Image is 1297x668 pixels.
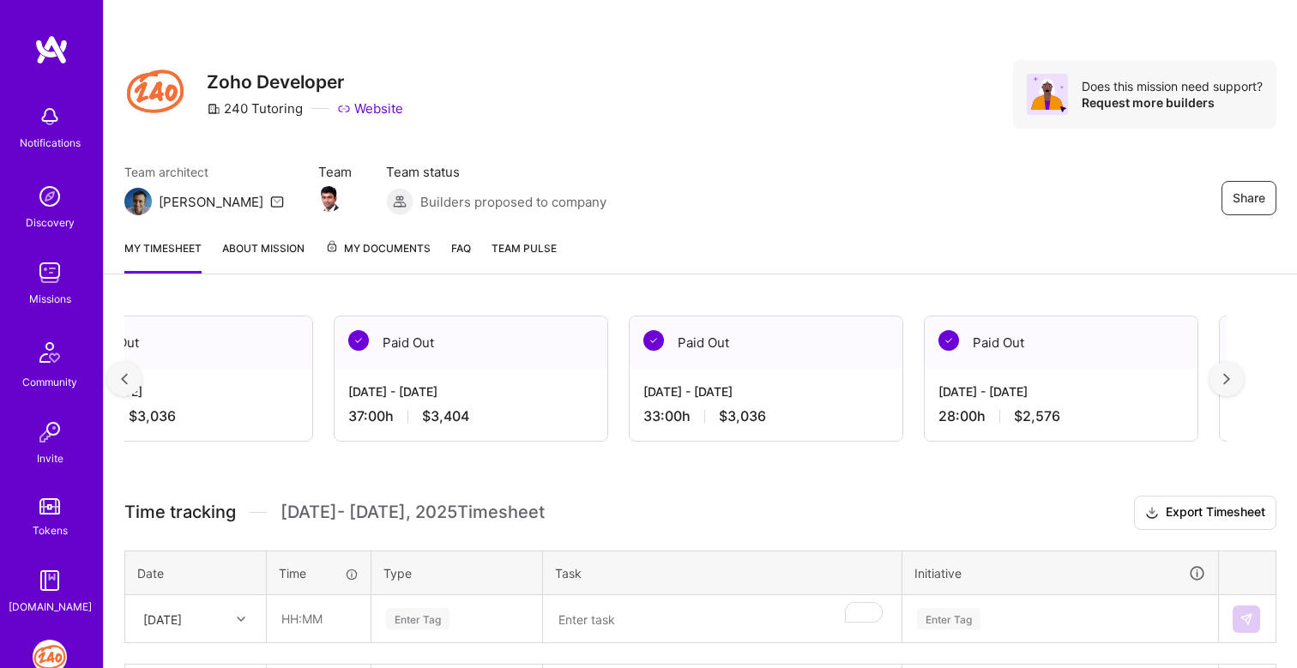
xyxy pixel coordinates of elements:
th: Date [125,551,267,595]
span: [DATE] - [DATE] , 2025 Timesheet [281,502,545,523]
img: Paid Out [938,330,959,351]
span: $3,036 [129,407,176,425]
div: [DOMAIN_NAME] [9,598,92,616]
div: Paid Out [925,316,1197,369]
div: Request more builders [1082,94,1263,111]
button: Share [1222,181,1276,215]
img: Company Logo [124,60,186,122]
img: Community [29,332,70,373]
div: 33:00 h [53,407,299,425]
div: [DATE] - [DATE] [938,382,1184,400]
a: Team Member Avatar [318,184,341,214]
div: Discovery [26,214,75,232]
img: right [1223,373,1230,385]
img: Avatar [1027,74,1068,115]
img: left [121,373,128,385]
div: Community [22,373,77,391]
i: icon Chevron [237,615,245,623]
button: Export Timesheet [1134,496,1276,530]
div: [DATE] - [DATE] [348,382,594,400]
img: bell [33,99,67,134]
img: Team Member Avatar [317,186,342,212]
h3: Zoho Developer [207,71,403,93]
img: Invite [33,415,67,449]
img: discovery [33,179,67,214]
img: Paid Out [643,330,664,351]
th: Type [371,551,543,595]
div: Invite [37,449,63,467]
th: Task [543,551,902,595]
div: 37:00 h [348,407,594,425]
div: [PERSON_NAME] [159,193,263,211]
span: Time tracking [124,502,236,523]
div: Enter Tag [386,605,449,632]
div: Does this mission need support? [1082,78,1263,94]
a: Website [337,99,403,117]
div: [DATE] - [DATE] [53,382,299,400]
img: guide book [33,563,67,598]
a: Team Pulse [492,239,557,274]
img: Paid Out [348,330,369,351]
i: icon Mail [270,195,284,208]
i: icon CompanyGray [207,102,220,116]
input: HH:MM [268,596,370,641]
i: icon Download [1145,504,1159,522]
div: Missions [29,290,71,308]
div: Paid Out [630,316,902,369]
div: Notifications [20,134,81,152]
span: Share [1233,190,1265,207]
div: 240 Tutoring [207,99,303,117]
div: Paid Out [335,316,607,369]
div: 33:00 h [643,407,889,425]
span: $3,036 [719,407,766,425]
span: Team architect [124,163,284,181]
span: My Documents [325,239,431,258]
img: logo [34,34,69,65]
div: [DATE] - [DATE] [643,382,889,400]
a: My Documents [325,239,431,274]
img: tokens [39,498,60,515]
span: Builders proposed to company [420,193,606,211]
img: Team Architect [124,188,152,215]
div: Initiative [914,563,1206,583]
span: $3,404 [422,407,469,425]
img: Builders proposed to company [386,188,413,215]
a: My timesheet [124,239,202,274]
div: Paid Out [39,316,312,369]
a: FAQ [451,239,471,274]
a: About Mission [222,239,305,274]
div: Tokens [33,521,68,539]
span: Team status [386,163,606,181]
img: teamwork [33,256,67,290]
img: Submit [1240,612,1253,626]
div: 28:00 h [938,407,1184,425]
div: [DATE] [143,610,182,628]
div: Enter Tag [917,605,980,632]
span: $2,576 [1014,407,1060,425]
span: Team Pulse [492,242,557,255]
textarea: To enrich screen reader interactions, please activate Accessibility in Grammarly extension settings [545,597,900,642]
div: Time [279,564,359,582]
span: Team [318,163,352,181]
